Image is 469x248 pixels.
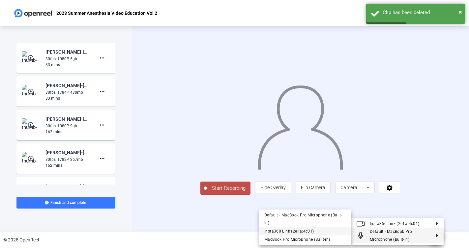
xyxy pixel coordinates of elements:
[264,229,314,234] span: Insta360 Link (2e1a:4c01)
[357,232,365,239] mat-icon: Microphone
[264,237,330,242] span: MacBook Pro Microphone (Built-in)
[458,8,462,16] span: ×
[357,220,365,228] mat-icon: Video camera
[264,213,342,225] span: Default - MacBook Pro Microphone (Built-in)
[370,221,419,226] span: Insta360 Link (2e1a:4c01)
[370,229,412,242] span: Default - MacBook Pro Microphone (Built-in)
[383,9,460,16] div: Clip has been deleted
[458,7,462,17] button: Close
